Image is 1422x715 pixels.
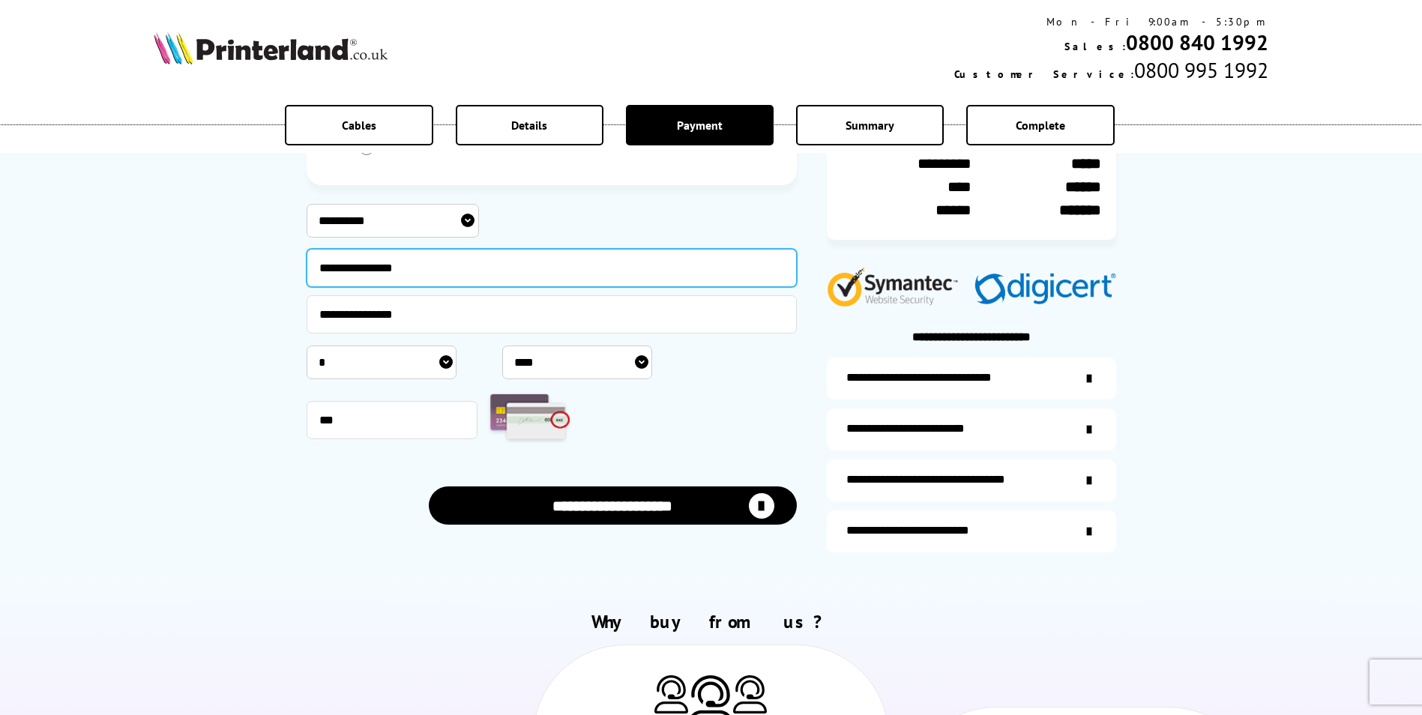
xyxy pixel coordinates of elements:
span: Complete [1016,118,1065,133]
span: Customer Service: [954,67,1134,81]
a: additional-ink [827,357,1116,399]
img: Printerland Logo [154,31,388,64]
span: Payment [677,118,723,133]
a: 0800 840 1992 [1126,28,1268,56]
img: Printer Experts [654,675,688,714]
span: 0800 995 1992 [1134,56,1268,84]
span: Details [511,118,547,133]
a: items-arrive [827,408,1116,450]
a: additional-cables [827,459,1116,501]
div: Mon - Fri 9:00am - 5:30pm [954,15,1268,28]
span: Summary [846,118,894,133]
h2: Why buy from us? [154,610,1268,633]
img: Printer Experts [733,675,767,714]
span: Sales: [1064,40,1126,53]
a: secure-website [827,510,1116,552]
span: Cables [342,118,376,133]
